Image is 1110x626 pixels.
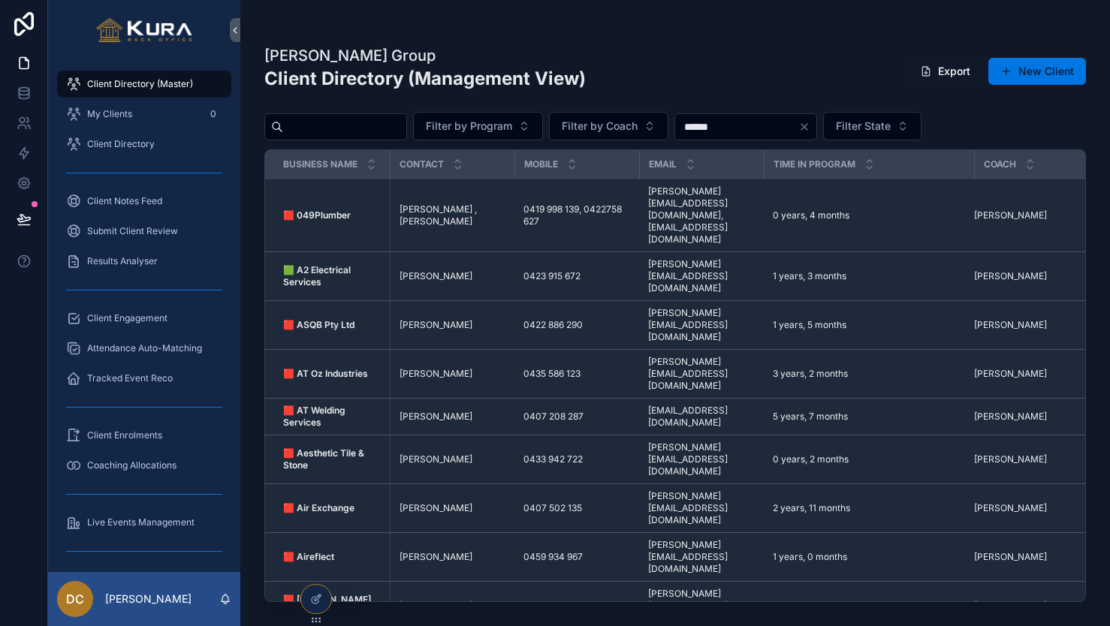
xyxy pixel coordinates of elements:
span: Business Name [283,158,357,170]
a: [PERSON_NAME][EMAIL_ADDRESS][DOMAIN_NAME] [648,588,755,624]
a: Results Analyser [57,248,231,275]
a: [PERSON_NAME][EMAIL_ADDRESS][DOMAIN_NAME] [648,356,755,392]
a: 🟥 Aesthetic Tile & Stone [283,447,381,471]
strong: 🟥 [PERSON_NAME] Motors [283,594,373,617]
span: Coach [984,158,1016,170]
a: 0419 998 139, 0422758 627 [523,203,630,227]
h2: Client Directory (Management View) [264,66,586,91]
a: 0407 502 135 [523,502,630,514]
span: Coaching Allocations [87,459,176,471]
button: Export [908,58,982,85]
span: My Clients [87,108,132,120]
h1: [PERSON_NAME] Group [264,45,586,66]
span: [PERSON_NAME] [974,502,1047,514]
span: Contact [400,158,444,170]
a: 0459 934 967 [523,551,630,563]
strong: 🟥 AT Welding Services [283,405,348,428]
span: [EMAIL_ADDRESS][DOMAIN_NAME] [648,405,755,429]
a: 🟥 AT Welding Services [283,405,381,429]
span: 0459 934 967 [523,551,583,563]
a: 0423 915 672 [523,270,630,282]
a: [PERSON_NAME] [400,502,506,514]
a: 0433 942 722 [523,453,630,465]
a: 0422 886 290 [523,319,630,331]
span: [PERSON_NAME] [974,453,1047,465]
a: [PERSON_NAME] [400,411,506,423]
strong: 🟥 049Plumber [283,209,351,221]
span: Client Enrolments [87,429,162,441]
a: 1 years, 0 months [773,551,965,563]
a: Client Directory [57,131,231,158]
span: [PERSON_NAME] [974,411,1047,423]
a: 1 years, 3 months [773,270,965,282]
span: [PERSON_NAME] [400,319,472,331]
a: [PERSON_NAME][EMAIL_ADDRESS][DOMAIN_NAME] [648,441,755,477]
a: 0435 586 123 [523,368,630,380]
a: Attendance Auto-Matching [57,335,231,362]
a: [PERSON_NAME] [400,600,506,612]
span: [PERSON_NAME] [974,551,1047,563]
span: Live Events Management [87,516,195,528]
span: DC [66,590,84,608]
a: 🟩 A2 Electrical Services [283,264,381,288]
a: 🟥 [PERSON_NAME] Motors [283,594,381,618]
a: My Clients0 [57,101,231,128]
a: Live Events Management [57,509,231,536]
span: 0 years, 2 months [773,453,849,465]
a: 5 years, 7 months [773,411,965,423]
div: scrollable content [48,60,240,572]
button: New Client [988,58,1086,85]
span: [PERSON_NAME] [400,411,472,423]
a: [PERSON_NAME][EMAIL_ADDRESS][DOMAIN_NAME] [648,539,755,575]
span: [PERSON_NAME] [400,270,472,282]
a: 0417 342 470 [523,600,630,612]
a: 🟥 Air Exchange [283,502,381,514]
a: [PERSON_NAME] [974,411,1069,423]
span: 0423 915 672 [523,270,581,282]
span: [PERSON_NAME] [400,368,472,380]
a: 3 years, 2 months [773,368,965,380]
span: Filter by Coach [562,119,638,134]
a: 1 years, 0 months [773,600,965,612]
span: Tracked Event Reco [87,372,173,384]
span: 0407 502 135 [523,502,582,514]
button: Select Button [549,112,668,140]
span: [PERSON_NAME] [974,600,1047,612]
a: [PERSON_NAME] [400,368,506,380]
span: Results Analyser [87,255,158,267]
a: [PERSON_NAME] , [PERSON_NAME] [400,203,506,227]
a: [PERSON_NAME][EMAIL_ADDRESS][DOMAIN_NAME] [648,490,755,526]
span: [PERSON_NAME] [974,270,1047,282]
a: [PERSON_NAME] [974,453,1069,465]
strong: 🟥 Aireflect [283,551,334,562]
span: 0422 886 290 [523,319,583,331]
span: Client Notes Feed [87,195,162,207]
strong: 🟥 Air Exchange [283,502,354,513]
a: Client Enrolments [57,422,231,449]
span: 1 years, 0 months [773,551,847,563]
a: 🟥 049Plumber [283,209,381,221]
span: Mobile [524,158,558,170]
span: Time in Program [774,158,855,170]
a: [PERSON_NAME] [400,551,506,563]
a: 0 years, 4 months [773,209,965,221]
span: Client Engagement [87,312,167,324]
a: Client Engagement [57,305,231,332]
a: [PERSON_NAME][EMAIL_ADDRESS][DOMAIN_NAME] [648,258,755,294]
span: 0 years, 4 months [773,209,849,221]
img: App logo [96,18,193,42]
span: [PERSON_NAME] [400,453,472,465]
button: Select Button [413,112,543,140]
a: Submit Client Review [57,218,231,245]
a: 🟥 ASQB Pty Ltd [283,319,381,331]
strong: 🟥 Aesthetic Tile & Stone [283,447,366,471]
a: [PERSON_NAME] [974,551,1069,563]
a: [PERSON_NAME][EMAIL_ADDRESS][DOMAIN_NAME], [EMAIL_ADDRESS][DOMAIN_NAME] [648,185,755,245]
a: [PERSON_NAME] [400,270,506,282]
span: [PERSON_NAME] [974,368,1047,380]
